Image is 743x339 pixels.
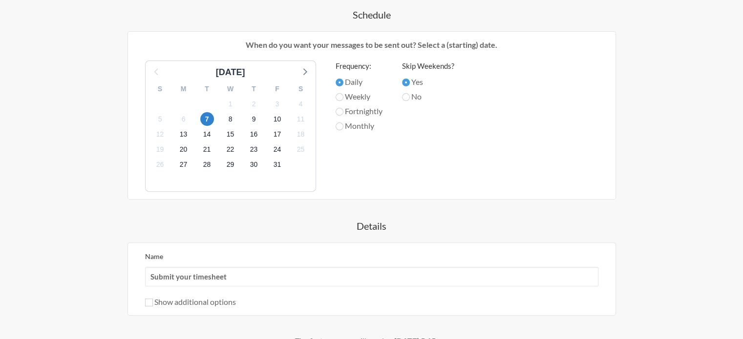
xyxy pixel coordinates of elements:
[402,79,410,86] input: Yes
[336,93,343,101] input: Weekly
[247,112,261,126] span: Sunday, November 9, 2025
[177,158,191,172] span: Thursday, November 27, 2025
[336,91,382,102] label: Weekly
[247,158,261,172] span: Sunday, November 30, 2025
[224,158,237,172] span: Saturday, November 29, 2025
[336,76,382,88] label: Daily
[200,128,214,141] span: Friday, November 14, 2025
[88,8,655,21] h4: Schedule
[177,143,191,157] span: Thursday, November 20, 2025
[402,76,454,88] label: Yes
[247,143,261,157] span: Sunday, November 23, 2025
[153,128,167,141] span: Wednesday, November 12, 2025
[145,299,153,306] input: Show additional options
[145,252,163,260] label: Name
[271,97,284,111] span: Monday, November 3, 2025
[224,112,237,126] span: Saturday, November 8, 2025
[200,158,214,172] span: Friday, November 28, 2025
[271,143,284,157] span: Monday, November 24, 2025
[153,112,167,126] span: Wednesday, November 5, 2025
[177,128,191,141] span: Thursday, November 13, 2025
[135,39,608,51] p: When do you want your messages to be sent out? Select a (starting) date.
[172,81,195,97] div: M
[200,112,214,126] span: Friday, November 7, 2025
[247,128,261,141] span: Sunday, November 16, 2025
[402,93,410,101] input: No
[224,128,237,141] span: Saturday, November 15, 2025
[294,112,308,126] span: Tuesday, November 11, 2025
[200,143,214,157] span: Friday, November 21, 2025
[224,143,237,157] span: Saturday, November 22, 2025
[271,128,284,141] span: Monday, November 17, 2025
[289,81,313,97] div: S
[219,81,242,97] div: W
[402,60,454,72] label: Skip Weekends?
[149,81,172,97] div: S
[88,219,655,233] h4: Details
[145,297,236,306] label: Show additional options
[336,79,343,86] input: Daily
[212,66,249,79] div: [DATE]
[336,122,343,130] input: Monthly
[294,143,308,157] span: Tuesday, November 25, 2025
[336,105,382,117] label: Fortnightly
[336,108,343,116] input: Fortnightly
[402,91,454,102] label: No
[271,158,284,172] span: Monday, December 1, 2025
[153,158,167,172] span: Wednesday, November 26, 2025
[336,60,382,72] label: Frequency:
[294,128,308,141] span: Tuesday, November 18, 2025
[145,267,598,286] input: We suggest a 2 to 4 word name
[271,112,284,126] span: Monday, November 10, 2025
[153,143,167,157] span: Wednesday, November 19, 2025
[242,81,266,97] div: T
[224,97,237,111] span: Saturday, November 1, 2025
[247,97,261,111] span: Sunday, November 2, 2025
[336,120,382,132] label: Monthly
[195,81,219,97] div: T
[294,97,308,111] span: Tuesday, November 4, 2025
[177,112,191,126] span: Thursday, November 6, 2025
[266,81,289,97] div: F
